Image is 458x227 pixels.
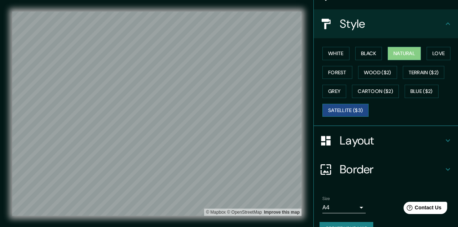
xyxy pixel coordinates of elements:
button: Black [355,47,382,60]
button: Wood ($2) [358,66,397,79]
label: Size [322,196,330,202]
button: Love [427,47,450,60]
button: Cartoon ($2) [352,85,399,98]
iframe: Help widget launcher [394,199,450,219]
a: Mapbox [206,210,226,215]
button: Blue ($2) [405,85,439,98]
button: White [322,47,349,60]
div: Layout [314,126,458,155]
h4: Border [340,162,444,177]
button: Terrain ($2) [403,66,445,79]
button: Forest [322,66,352,79]
a: Map feedback [264,210,300,215]
canvas: Map [12,12,301,216]
div: Border [314,155,458,184]
h4: Layout [340,133,444,148]
button: Grey [322,85,346,98]
button: Satellite ($3) [322,104,369,117]
h4: Style [340,17,444,31]
button: Natural [388,47,421,60]
a: OpenStreetMap [227,210,262,215]
div: Style [314,9,458,38]
div: A4 [322,202,366,213]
